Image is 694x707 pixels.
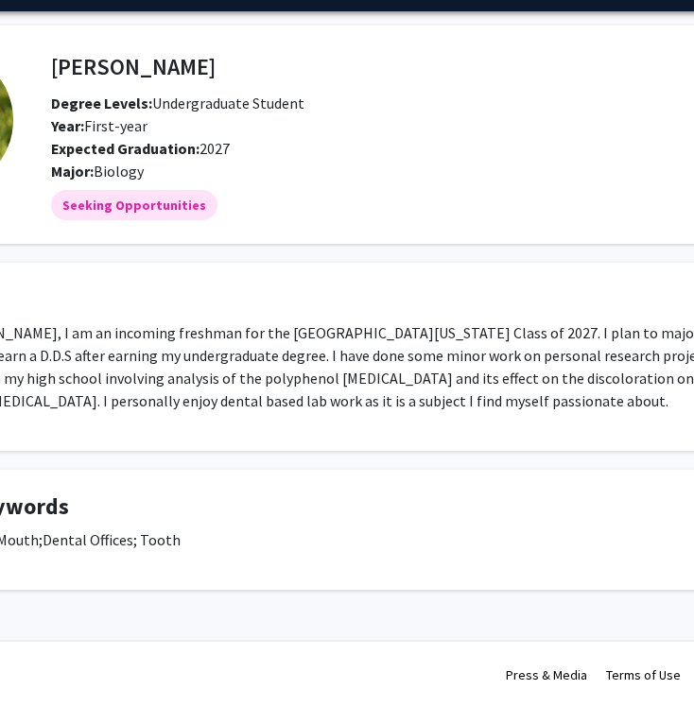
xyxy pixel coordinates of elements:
[51,94,304,112] span: Undergraduate Student
[94,162,144,181] span: Biology
[51,190,217,220] mat-chip: Seeking Opportunities
[51,49,216,84] h4: [PERSON_NAME]
[51,116,147,135] span: First-year
[51,94,152,112] b: Degree Levels:
[51,139,200,158] b: Expected Graduation:
[606,666,681,683] a: Terms of Use
[506,666,587,683] a: Press & Media
[43,530,181,549] span: Dental Offices; Tooth
[51,139,230,158] span: 2027
[51,116,84,135] b: Year:
[51,162,94,181] b: Major:
[14,622,80,693] iframe: Chat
